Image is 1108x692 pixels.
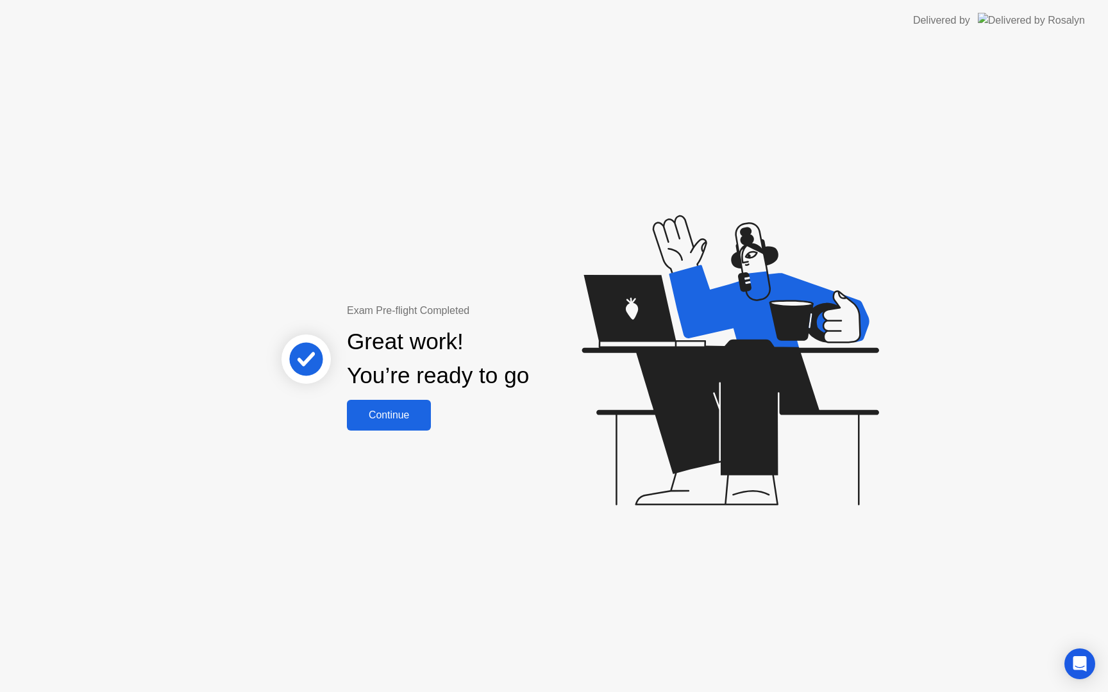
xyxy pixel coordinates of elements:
[978,13,1085,28] img: Delivered by Rosalyn
[347,303,612,318] div: Exam Pre-flight Completed
[347,325,529,393] div: Great work! You’re ready to go
[1064,648,1095,679] div: Open Intercom Messenger
[347,400,431,431] button: Continue
[351,409,427,421] div: Continue
[913,13,970,28] div: Delivered by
